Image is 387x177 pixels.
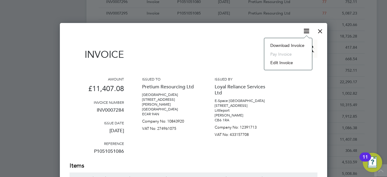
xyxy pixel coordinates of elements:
[70,105,124,120] p: INV0007284
[70,120,124,125] h3: Issue date
[70,141,124,146] h3: Reference
[142,116,197,124] p: Company No: 10843920
[70,162,317,170] h2: Items
[363,157,368,165] div: 11
[142,112,197,116] p: EC4R 9AN
[142,97,197,107] p: [STREET_ADDRESS][PERSON_NAME]
[70,49,124,60] h1: Invoice
[215,98,269,108] p: E-Space [GEOGRAPHIC_DATA] [STREET_ADDRESS]
[142,107,197,112] p: [GEOGRAPHIC_DATA]
[70,146,124,162] p: P1051051086
[215,77,269,81] h3: Issued by
[215,108,269,113] p: Littleport
[215,123,269,130] p: Company No: 12391713
[142,77,197,81] h3: Issued to
[70,100,124,105] h3: Invoice number
[267,50,309,58] li: Pay invoice
[142,81,197,92] p: Pretium Resourcing Ltd
[267,58,309,67] li: Edit invoice
[267,41,309,50] li: Download Invoice
[215,113,269,118] p: [PERSON_NAME]
[70,125,124,141] p: [DATE]
[142,92,197,97] p: [GEOGRAPHIC_DATA]
[215,118,269,123] p: CB6 1RA
[215,130,269,137] p: VAT No: 433157708
[70,77,124,81] h3: Amount
[215,81,269,98] p: Loyal Reliance Services Ltd
[363,153,382,172] button: Open Resource Center, 11 new notifications
[142,124,197,131] p: VAT No: 274961075
[70,81,124,100] p: £11,407.08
